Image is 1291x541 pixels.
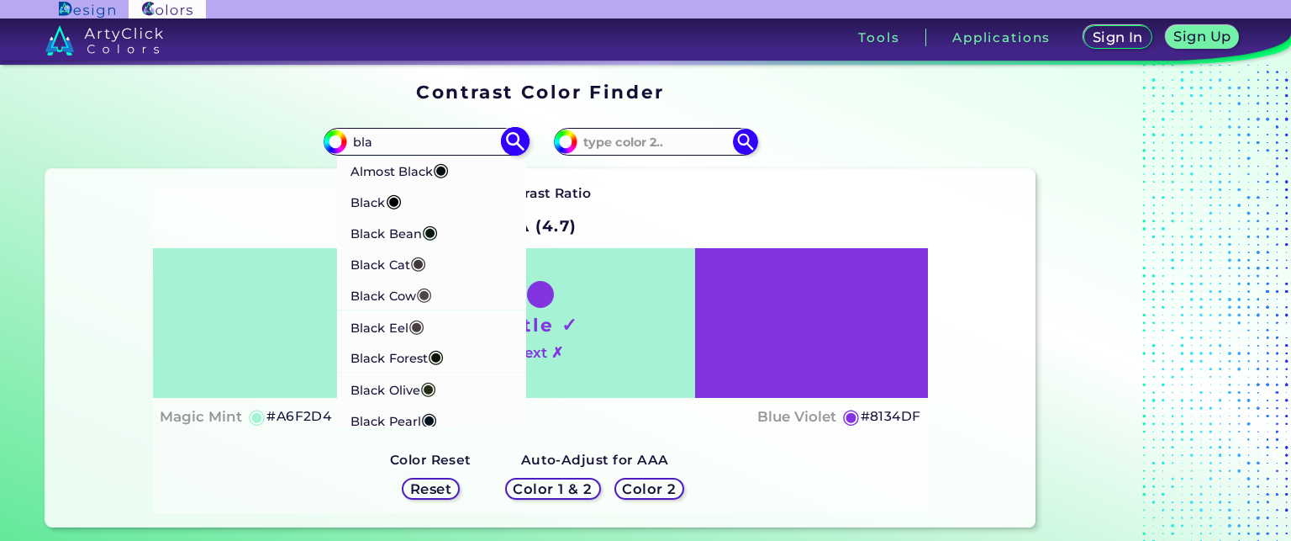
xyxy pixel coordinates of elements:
[45,25,164,56] img: logo_artyclick_colors_white.svg
[248,406,266,427] h5: ◉
[416,283,432,305] span: ◉
[861,406,921,427] h5: #8134DF
[517,341,563,365] h4: Text ✗
[624,483,673,496] h5: Color 2
[490,185,592,201] strong: Contrast Ratio
[386,189,402,211] span: ◉
[428,345,444,367] span: ◉
[858,31,899,44] h3: Tools
[1169,27,1236,48] a: Sign Up
[420,376,436,398] span: ◉
[408,314,424,336] span: ◉
[350,372,436,403] p: Black Olive
[1095,31,1141,44] h5: Sign In
[416,79,664,104] h1: Contrast Color Finder
[350,247,426,278] p: Black Cat
[421,407,437,429] span: ◉
[266,406,331,427] h5: #A6F2D4
[733,129,758,154] img: icon search
[350,403,437,434] p: Black Pearl
[390,452,472,468] strong: Color Reset
[350,341,444,372] p: Black Forest
[500,127,530,156] img: icon search
[410,252,426,273] span: ◉
[350,216,438,247] p: Black Bean
[350,278,432,310] p: Black Cow
[59,2,115,18] img: ArtyClick Design logo
[422,220,438,242] span: ◉
[517,483,588,496] h5: Color 1 & 2
[433,158,449,180] span: ◉
[577,130,734,153] input: type color 2..
[1087,27,1149,48] a: Sign In
[347,130,503,153] input: type color 1..
[1042,76,1252,534] iframe: Advertisement
[521,452,669,468] strong: Auto-Adjust for AAA
[350,153,449,184] p: Almost Black
[350,310,424,341] p: Black Eel
[502,312,579,337] h1: Title ✓
[497,208,585,245] h2: AA (4.7)
[350,185,402,216] p: Black
[757,405,836,429] h4: Blue Violet
[842,406,861,427] h5: ◉
[412,483,450,496] h5: Reset
[160,405,242,429] h4: Magic Mint
[952,31,1051,44] h3: Applications
[1177,30,1229,43] h5: Sign Up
